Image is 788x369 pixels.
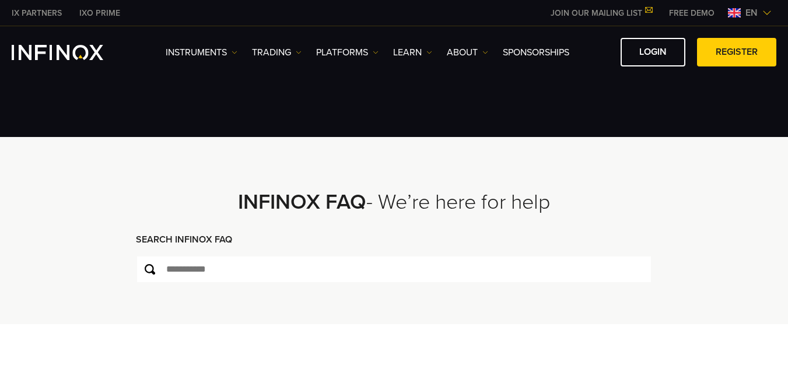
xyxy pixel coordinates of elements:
a: INFINOX [71,7,129,19]
a: Learn [393,45,432,59]
a: INFINOX MENU [660,7,723,19]
a: LOGIN [621,38,685,66]
a: REGISTER [697,38,776,66]
a: JOIN OUR MAILING LIST [542,8,660,18]
strong: INFINOX FAQ [238,189,366,215]
a: SPONSORSHIPS [503,45,569,59]
a: ABOUT [447,45,488,59]
a: INFINOX Logo [12,45,131,60]
span: en [741,6,762,20]
a: TRADING [252,45,302,59]
a: PLATFORMS [316,45,379,59]
a: INFINOX [3,7,71,19]
strong: SEARCH INFINOX FAQ [136,234,232,245]
h2: - We’re here for help [107,189,681,215]
a: Instruments [166,45,237,59]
